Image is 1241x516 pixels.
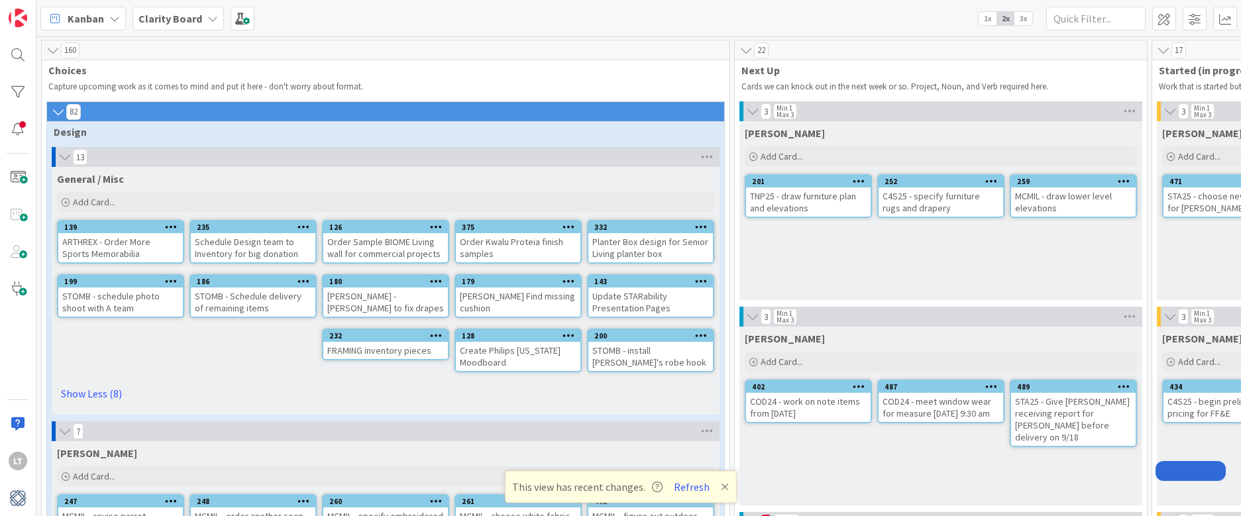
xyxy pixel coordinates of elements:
[588,287,713,317] div: Update STARability Presentation Pages
[588,221,713,233] div: 332
[587,329,714,372] a: 200STOMB - install [PERSON_NAME]'s robe hook
[73,423,83,439] span: 7
[323,342,448,359] div: FRAMING inventory pieces
[191,233,315,262] div: Schedule Design team to Inventory for big donation
[456,342,580,371] div: Create Philips [US_STATE] Moodboard
[1011,176,1136,217] div: 259MCMIL - draw lower level elevations
[64,223,183,232] div: 139
[58,276,183,287] div: 199
[9,452,27,470] div: LT
[746,176,871,187] div: 201
[588,221,713,262] div: 332Planter Box design for Senior Living planter box
[777,111,794,118] div: Max 3
[997,12,1014,25] span: 2x
[58,233,183,262] div: ARTHREX - Order More Sports Memorabilia
[58,276,183,317] div: 199STOMB - schedule photo shoot with A team
[877,174,1004,218] a: 252C4S25 - specify furniture rugs and drapery
[512,479,663,495] span: This view has recent changes.
[1017,382,1136,391] div: 489
[191,495,315,507] div: 248
[73,149,87,165] span: 13
[761,150,803,162] span: Add Card...
[588,233,713,262] div: Planter Box design for Senior Living planter box
[761,356,803,368] span: Add Card...
[1011,187,1136,217] div: MCMIL - draw lower level elevations
[745,380,872,423] a: 402COD24 - work on note items from [DATE]
[745,127,825,140] span: Gina
[66,104,81,120] span: 82
[456,233,580,262] div: Order Kwalu Proteia finish samples
[1171,42,1186,58] span: 17
[455,274,582,318] a: 179[PERSON_NAME] Find missing cushion
[323,233,448,262] div: Order Sample BIOME Living wall for commercial projects
[588,342,713,371] div: STOMB - install [PERSON_NAME]'s robe hook
[61,42,80,58] span: 160
[777,317,794,323] div: Max 3
[754,42,769,58] span: 22
[48,81,723,92] p: Capture upcoming work as it comes to mind and put it here - don't worry about format.
[879,176,1003,187] div: 252
[73,196,115,208] span: Add Card...
[323,221,448,233] div: 126
[191,221,315,262] div: 235Schedule Design team to Inventory for big donation
[197,277,315,286] div: 186
[669,478,714,495] button: Refresh
[1178,103,1189,119] span: 3
[323,221,448,262] div: 126Order Sample BIOME Living wall for commercial projects
[191,276,315,287] div: 186
[64,497,183,506] div: 247
[57,383,714,404] a: Show Less (8)
[594,277,713,286] div: 143
[761,103,771,119] span: 3
[879,393,1003,422] div: COD24 - meet window wear for measure [DATE] 9:30 am
[746,176,871,217] div: 201TNP25 - draw furniture plan and elevations
[746,393,871,422] div: COD24 - work on note items from [DATE]
[1194,317,1211,323] div: Max 3
[57,446,137,460] span: MCMIL McMillon
[455,220,582,264] a: 375Order Kwalu Proteia finish samples
[57,274,184,318] a: 199STOMB - schedule photo shoot with A team
[197,223,315,232] div: 235
[462,223,580,232] div: 375
[191,287,315,317] div: STOMB - Schedule delivery of remaining items
[777,310,792,317] div: Min 1
[48,64,713,77] span: Choices
[462,497,580,506] div: 261
[456,287,580,317] div: [PERSON_NAME] Find missing cushion
[138,12,202,25] b: Clarity Board
[462,331,580,340] div: 128
[588,330,713,371] div: 200STOMB - install [PERSON_NAME]'s robe hook
[745,174,872,218] a: 201TNP25 - draw furniture plan and elevations
[68,11,104,26] span: Kanban
[1010,174,1137,218] a: 259MCMIL - draw lower level elevations
[456,330,580,371] div: 128Create Philips [US_STATE] Moodboard
[1194,310,1210,317] div: Min 1
[323,495,448,507] div: 260
[587,274,714,318] a: 143Update STARability Presentation Pages
[329,331,448,340] div: 232
[456,276,580,317] div: 179[PERSON_NAME] Find missing cushion
[1178,150,1220,162] span: Add Card...
[1017,177,1136,186] div: 259
[322,220,449,264] a: 126Order Sample BIOME Living wall for commercial projects
[879,187,1003,217] div: C4S25 - specify furniture rugs and drapery
[58,495,183,507] div: 247
[191,221,315,233] div: 235
[462,277,580,286] div: 179
[329,497,448,506] div: 260
[1178,356,1220,368] span: Add Card...
[323,330,448,342] div: 232
[594,331,713,340] div: 200
[746,187,871,217] div: TNP25 - draw furniture plan and elevations
[9,9,27,27] img: Visit kanbanzone.com
[455,329,582,372] a: 128Create Philips [US_STATE] Moodboard
[456,221,580,233] div: 375
[885,382,1003,391] div: 487
[1011,381,1136,446] div: 489STA25 - Give [PERSON_NAME] receiving report for [PERSON_NAME] before delivery on 9/18
[197,497,315,506] div: 248
[57,220,184,264] a: 139ARTHREX - Order More Sports Memorabilia
[58,221,183,233] div: 139
[456,276,580,287] div: 179
[456,330,580,342] div: 128
[588,276,713,287] div: 143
